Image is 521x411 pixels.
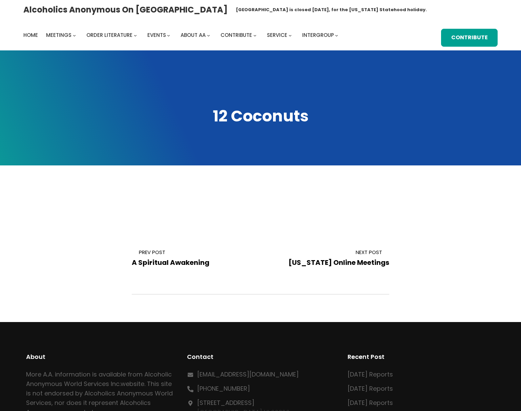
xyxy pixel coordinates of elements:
a: Home [23,30,38,40]
h1: [GEOGRAPHIC_DATA] is closed [DATE], for the [US_STATE] Statehood holiday. [236,6,427,13]
span: Intergroup [302,31,334,39]
button: About AA submenu [207,34,210,37]
span: Home [23,31,38,39]
h2: About [26,352,173,362]
span: Prev Post [132,249,250,256]
span: Order Literature [86,31,132,39]
span: Contribute [221,31,252,39]
span: A Spiritual Awakening [132,258,209,267]
button: Order Literature submenu [134,34,137,37]
a: [DATE] Reports [348,370,393,379]
a: [DATE] Reports [348,398,393,407]
h2: Contact [187,352,334,362]
a: Meetings [46,30,71,40]
h2: Recent Post [348,352,495,362]
span: Meetings [46,31,71,39]
a: About AA [181,30,206,40]
a: [DATE] Reports [348,384,393,393]
a: [EMAIL_ADDRESS][DOMAIN_NAME] [197,370,299,379]
h1: 12 Coconuts [23,106,498,127]
a: Alcoholics Anonymous on [GEOGRAPHIC_DATA] [23,2,228,17]
a: [PHONE_NUMBER] [197,384,250,393]
nav: Intergroup [23,30,340,40]
span: Service [267,31,287,39]
a: website [121,380,144,388]
span: Next Post [271,249,389,256]
a: Prev Post A Spiritual Awakening [132,249,250,267]
button: Meetings submenu [73,34,76,37]
button: Events submenu [167,34,170,37]
a: Contribute [441,29,498,47]
button: Service submenu [289,34,292,37]
span: About AA [181,31,206,39]
a: Service [267,30,287,40]
a: Next Post [US_STATE] Online Meetings [271,249,389,267]
button: Contribute submenu [253,34,256,37]
a: Events [147,30,166,40]
span: Events [147,31,166,39]
button: Intergroup submenu [335,34,338,37]
a: Contribute [221,30,252,40]
span: [US_STATE] Online Meetings [289,258,389,267]
a: Intergroup [302,30,334,40]
a: [STREET_ADDRESS] [197,398,254,407]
